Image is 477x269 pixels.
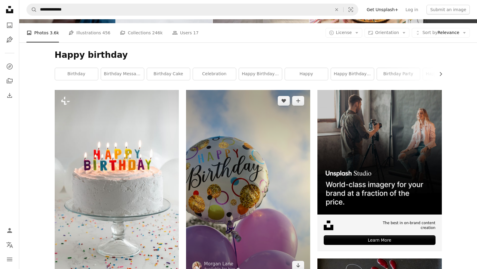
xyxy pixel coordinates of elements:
[331,68,374,80] a: happy birthday card
[326,28,362,38] button: License
[152,29,163,36] span: 246k
[336,30,352,35] span: License
[292,96,304,106] button: Add to Collection
[422,30,459,36] span: Relevance
[27,4,37,15] button: Search Unsplash
[412,28,470,38] button: Sort byRelevance
[427,5,470,14] button: Submit an image
[344,4,358,15] button: Visual search
[55,50,442,60] h1: Happy birthday
[101,68,144,80] a: birthday message
[365,28,409,38] button: Orientation
[4,34,16,46] a: Illustrations
[4,89,16,101] a: Download History
[147,68,190,80] a: birthday cake
[55,68,98,80] a: birthday
[55,181,179,186] a: a birthday cake with lit candles sitting on a table
[239,68,282,80] a: happy birthday cake
[278,96,290,106] button: Like
[423,68,466,80] a: happy birthday images
[26,4,358,16] form: Find visuals sitewide
[377,68,420,80] a: birthday party
[317,90,442,251] a: The best in on-brand content creationLearn More
[4,60,16,73] a: Explore
[204,261,240,267] a: Morgan Lane
[367,221,435,231] span: The best in on-brand content creation
[317,90,442,214] img: file-1715651741414-859baba4300dimage
[375,30,399,35] span: Orientation
[363,5,402,14] a: Get Unsplash+
[102,29,111,36] span: 456
[4,19,16,31] a: Photos
[4,4,16,17] a: Home — Unsplash
[69,23,110,42] a: Illustrations 456
[4,75,16,87] a: Collections
[435,68,442,80] button: scroll list to the right
[324,221,333,230] img: file-1631678316303-ed18b8b5cb9cimage
[172,23,199,42] a: Users 17
[330,4,343,15] button: Clear
[4,239,16,251] button: Language
[4,253,16,265] button: Menu
[4,224,16,237] a: Log in / Sign up
[324,235,435,245] div: Learn More
[193,68,236,80] a: celebration
[193,29,199,36] span: 17
[402,5,422,14] a: Log in
[186,181,310,186] a: happy birthday balloons with happy birthday text
[285,68,328,80] a: happy
[120,23,163,42] a: Collections 246k
[422,30,437,35] span: Sort by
